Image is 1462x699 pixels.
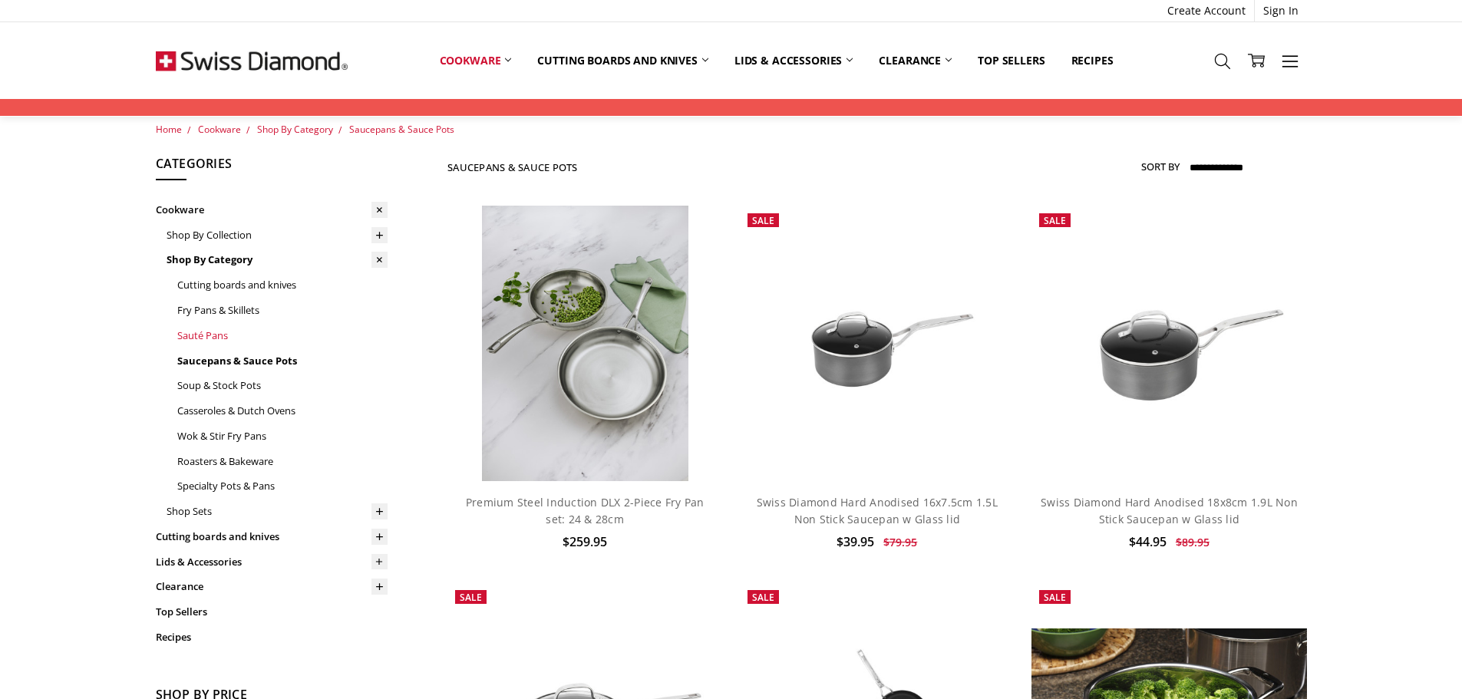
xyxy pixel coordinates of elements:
[156,123,182,136] a: Home
[740,206,1015,480] a: Swiss Diamond Hard Anodised 16x7.5cm 1.5L Non Stick Saucepan w Glass lid
[156,154,388,180] h5: Categories
[1058,44,1127,77] a: Recipes
[177,373,388,398] a: Soup & Stock Pots
[156,549,388,575] a: Lids & Accessories
[257,123,333,136] a: Shop By Category
[177,398,388,424] a: Casseroles & Dutch Ovens
[1176,535,1210,549] span: $89.95
[167,248,388,273] a: Shop By Category
[1044,591,1066,604] span: Sale
[837,533,874,550] span: $39.95
[198,123,241,136] a: Cookware
[447,206,722,480] a: Premium steel DLX 2pc fry pan set (28 and 24cm) life style shot
[1129,533,1167,550] span: $44.95
[866,44,965,77] a: Clearance
[427,44,525,77] a: Cookware
[177,298,388,323] a: Fry Pans & Skillets
[156,625,388,650] a: Recipes
[167,499,388,524] a: Shop Sets
[752,214,774,227] span: Sale
[1041,495,1298,526] a: Swiss Diamond Hard Anodised 18x8cm 1.9L Non Stick Saucepan w Glass lid
[460,591,482,604] span: Sale
[524,44,721,77] a: Cutting boards and knives
[177,449,388,474] a: Roasters & Bakeware
[965,44,1058,77] a: Top Sellers
[1044,214,1066,227] span: Sale
[156,197,388,223] a: Cookware
[752,591,774,604] span: Sale
[156,22,348,99] img: Free Shipping On Every Order
[177,348,388,374] a: Saucepans & Sauce Pots
[156,524,388,549] a: Cutting boards and knives
[349,123,454,136] a: Saucepans & Sauce Pots
[1031,206,1306,480] a: Swiss Diamond Hard Anodised 18x8cm 1.9L Non Stick Saucepan w Glass lid
[156,599,388,625] a: Top Sellers
[482,206,688,480] img: Premium steel DLX 2pc fry pan set (28 and 24cm) life style shot
[563,533,607,550] span: $259.95
[740,252,1015,435] img: Swiss Diamond Hard Anodised 16x7.5cm 1.5L Non Stick Saucepan w Glass lid
[177,323,388,348] a: Sauté Pans
[883,535,917,549] span: $79.95
[757,495,998,526] a: Swiss Diamond Hard Anodised 16x7.5cm 1.5L Non Stick Saucepan w Glass lid
[177,424,388,449] a: Wok & Stir Fry Pans
[177,272,388,298] a: Cutting boards and knives
[167,223,388,248] a: Shop By Collection
[466,495,705,526] a: Premium Steel Induction DLX 2-Piece Fry Pan set: 24 & 28cm
[447,161,578,173] h1: Saucepans & Sauce Pots
[721,44,866,77] a: Lids & Accessories
[156,574,388,599] a: Clearance
[177,473,388,499] a: Specialty Pots & Pans
[1141,154,1180,179] label: Sort By
[1031,252,1306,435] img: Swiss Diamond Hard Anodised 18x8cm 1.9L Non Stick Saucepan w Glass lid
